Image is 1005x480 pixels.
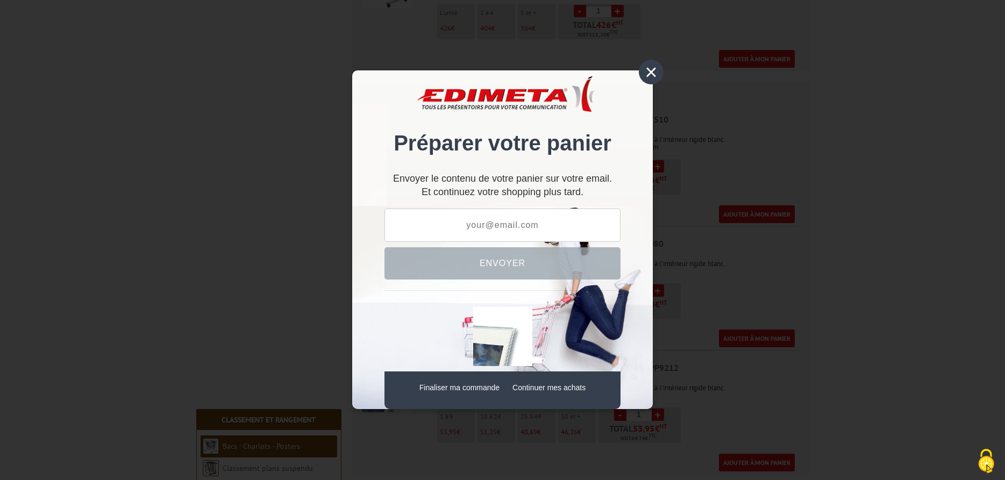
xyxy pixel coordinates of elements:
[967,443,1005,480] button: Cookies (fenêtre modale)
[384,247,621,280] button: Envoyer
[384,209,621,242] input: your@email.com
[419,383,500,392] a: Finaliser ma commande
[384,87,621,167] div: Préparer votre panier
[384,177,621,197] div: Et continuez votre shopping plus tard.
[639,60,664,84] div: ×
[384,177,621,180] p: Envoyer le contenu de votre panier sur votre email.
[973,448,1000,475] img: Cookies (fenêtre modale)
[512,383,586,392] a: Continuer mes achats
